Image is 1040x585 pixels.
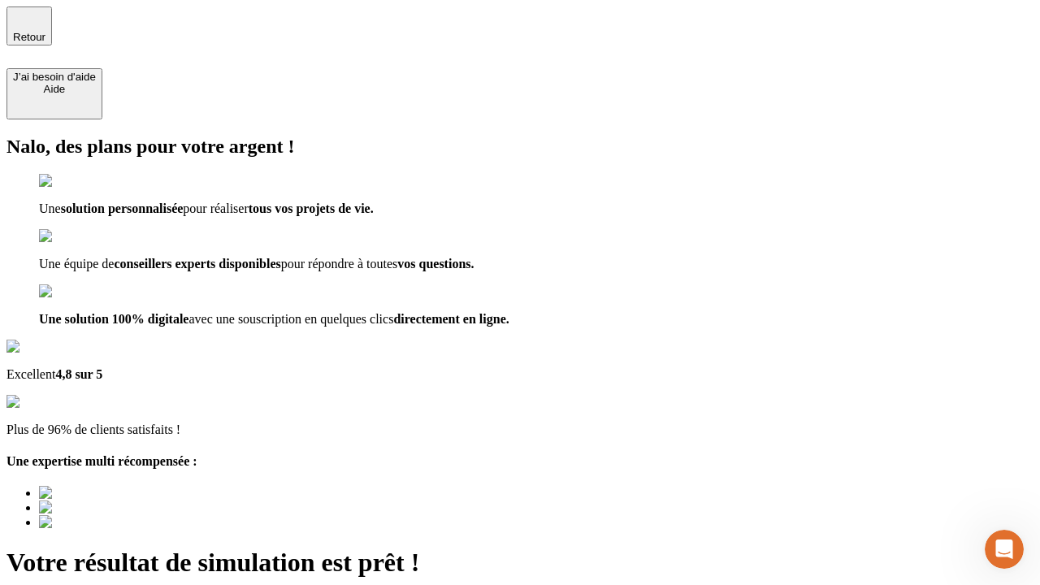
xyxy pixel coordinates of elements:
[39,500,189,515] img: Best savings advice award
[188,312,393,326] span: avec une souscription en quelques clics
[6,454,1033,469] h4: Une expertise multi récompensée :
[55,367,102,381] span: 4,8 sur 5
[39,284,109,299] img: checkmark
[61,201,184,215] span: solution personnalisée
[985,530,1024,569] iframe: Intercom live chat
[6,422,1033,437] p: Plus de 96% de clients satisfaits !
[6,367,55,381] span: Excellent
[6,136,1033,158] h2: Nalo, des plans pour votre argent !
[39,257,114,271] span: Une équipe de
[13,31,45,43] span: Retour
[13,71,96,83] div: J’ai besoin d'aide
[39,229,109,244] img: checkmark
[6,395,87,409] img: reviews stars
[6,68,102,119] button: J’ai besoin d'aideAide
[6,548,1033,578] h1: Votre résultat de simulation est prêt !
[39,312,188,326] span: Une solution 100% digitale
[249,201,374,215] span: tous vos projets de vie.
[13,83,96,95] div: Aide
[393,312,509,326] span: directement en ligne.
[39,201,61,215] span: Une
[281,257,398,271] span: pour répondre à toutes
[39,174,109,188] img: checkmark
[397,257,474,271] span: vos questions.
[6,340,101,354] img: Google Review
[39,486,189,500] img: Best savings advice award
[6,6,52,45] button: Retour
[114,257,280,271] span: conseillers experts disponibles
[39,515,189,530] img: Best savings advice award
[183,201,248,215] span: pour réaliser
